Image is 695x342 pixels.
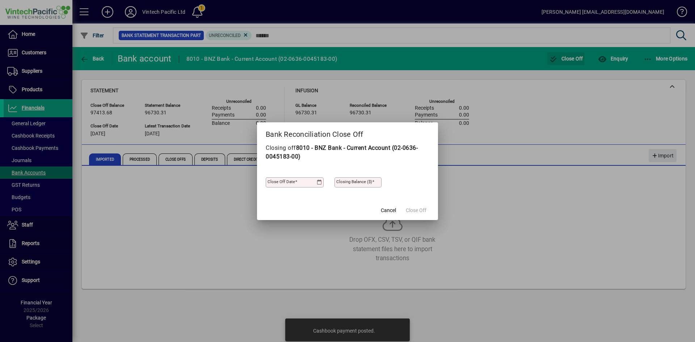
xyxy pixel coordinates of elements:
p: Closing off [266,144,429,161]
mat-label: Closing Balance ($) [336,179,372,184]
span: Cancel [381,207,396,214]
mat-label: Close off date [268,179,295,184]
button: Cancel [377,204,400,217]
strong: 8010 - BNZ Bank - Current Account (02-0636-0045183-00) [266,144,418,160]
h2: Bank Reconciliation Close Off [257,122,438,143]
